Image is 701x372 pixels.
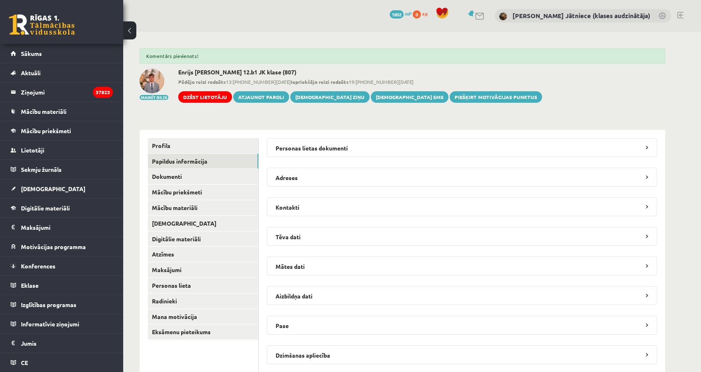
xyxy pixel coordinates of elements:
a: Lietotāji [11,141,113,159]
b: Iepriekšējo reizi redzēts [291,79,349,85]
span: Mācību materiāli [21,108,67,115]
a: [DEMOGRAPHIC_DATA] ziņu [290,91,370,103]
button: Mainīt bildi [140,95,168,100]
span: Eklase [21,282,39,289]
legend: Mātes dati [267,256,657,275]
b: Pēdējo reizi redzēts [178,79,226,85]
a: [DEMOGRAPHIC_DATA] [11,179,113,198]
legend: Maksājumi [21,218,113,237]
span: Izglītības programas [21,301,76,308]
legend: Ziņojumi [21,83,113,102]
a: Papildus informācija [148,154,258,169]
a: Digitālie materiāli [11,199,113,217]
img: Anda Laine Jātniece (klases audzinātāja) [499,12,507,21]
a: Digitālie materiāli [148,231,258,247]
i: 37823 [93,87,113,98]
span: 13:[PHONE_NUMBER][DATE] 19:[PHONE_NUMBER][DATE] [178,78,542,85]
a: CE [11,353,113,372]
legend: Personas lietas dokumenti [267,138,657,157]
span: Mācību priekšmeti [21,127,71,134]
a: 0 xp [413,10,432,17]
legend: Tēva dati [267,227,657,246]
a: [DEMOGRAPHIC_DATA] [148,216,258,231]
legend: Kontakti [267,197,657,216]
a: Eklase [11,276,113,295]
a: Maksājumi [11,218,113,237]
a: Eksāmenu pieteikums [148,324,258,340]
a: Informatīvie ziņojumi [11,314,113,333]
a: Aktuāli [11,63,113,82]
a: Atjaunot paroli [233,91,289,103]
legend: Pase [267,316,657,335]
a: Ziņojumi37823 [11,83,113,102]
a: Rīgas 1. Tālmācības vidusskola [9,14,75,35]
legend: Aizbildņa dati [267,286,657,305]
span: Motivācijas programma [21,243,86,250]
span: 0 [413,10,421,18]
a: Motivācijas programma [11,237,113,256]
a: Mana motivācija [148,309,258,324]
span: Digitālie materiāli [21,204,70,212]
a: Konferences [11,256,113,275]
a: Profils [148,138,258,153]
a: Izglītības programas [11,295,113,314]
span: Informatīvie ziņojumi [21,320,79,328]
legend: Adreses [267,168,657,187]
span: Lietotāji [21,146,44,154]
span: Konferences [21,262,55,270]
a: Dokumenti [148,169,258,184]
a: Jumis [11,334,113,353]
div: Komentārs pievienots! [140,48,665,64]
a: [DEMOGRAPHIC_DATA] SMS [371,91,448,103]
a: Mācību materiāli [148,200,258,215]
span: Jumis [21,340,37,347]
a: Sākums [11,44,113,63]
a: Atzīmes [148,247,258,262]
a: 1802 mP [390,10,411,17]
span: xp [422,10,427,17]
a: Maksājumi [148,262,258,277]
span: 1802 [390,10,404,18]
span: [DEMOGRAPHIC_DATA] [21,185,85,192]
a: Mācību materiāli [11,102,113,121]
a: Mācību priekšmeti [11,121,113,140]
a: [PERSON_NAME] Jātniece (klases audzinātāja) [513,12,650,20]
a: Piešķirt motivācijas punktus [450,91,542,103]
span: Aktuāli [21,69,41,76]
span: mP [405,10,411,17]
a: Radinieki [148,293,258,309]
a: Sekmju žurnāls [11,160,113,179]
span: CE [21,359,28,366]
a: Mācību priekšmeti [148,185,258,200]
span: Sekmju žurnāls [21,166,62,173]
legend: Dzimšanas apliecība [267,345,657,364]
span: Sākums [21,50,42,57]
img: Enrijs Patriks Jefimovs [140,69,164,93]
a: Dzēst lietotāju [178,91,232,103]
h2: Enrijs [PERSON_NAME] 12.b1 JK klase (807) [178,69,542,76]
a: Personas lieta [148,278,258,293]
